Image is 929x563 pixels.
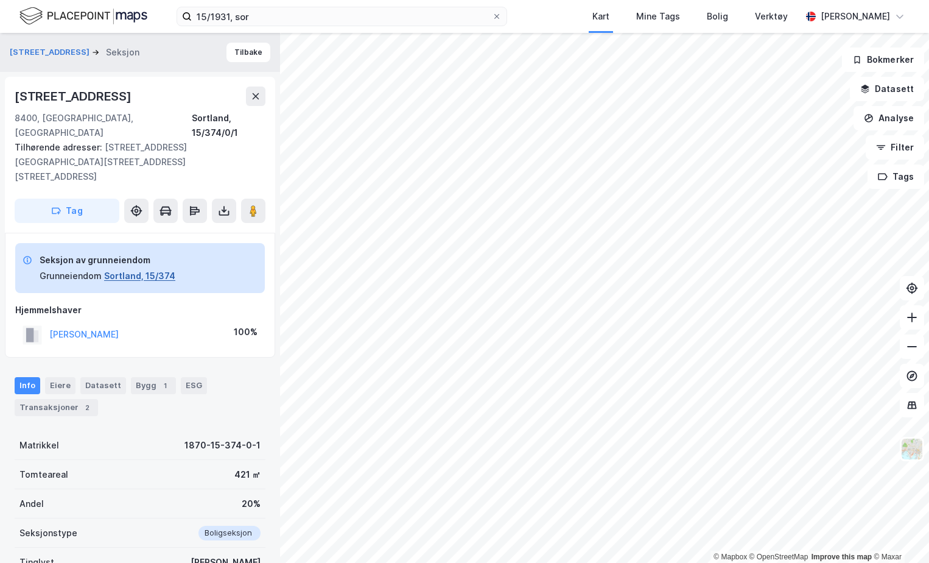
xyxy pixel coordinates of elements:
button: Tilbake [226,43,270,62]
div: 100% [234,325,258,339]
button: Bokmerker [842,48,924,72]
div: Verktøy [755,9,788,24]
div: 2 [81,402,93,414]
div: 1870-15-374-0-1 [184,438,261,453]
div: Datasett [80,377,126,394]
div: ESG [181,377,207,394]
div: 1 [159,380,171,392]
button: [STREET_ADDRESS] [10,46,92,58]
span: Tilhørende adresser: [15,142,105,152]
div: Grunneiendom [40,269,102,283]
img: Z [900,437,924,461]
div: Hjemmelshaver [15,303,265,317]
div: Transaksjoner [15,399,98,416]
div: [STREET_ADDRESS] [15,87,134,106]
div: 8400, [GEOGRAPHIC_DATA], [GEOGRAPHIC_DATA] [15,111,192,140]
div: 20% [242,497,261,511]
div: Bolig [707,9,728,24]
iframe: Chat Widget [868,505,929,563]
div: [PERSON_NAME] [821,9,890,24]
div: Eiere [45,377,75,394]
button: Filter [866,135,924,160]
div: 421 ㎡ [234,467,261,482]
div: Andel [19,497,44,511]
div: Matrikkel [19,438,59,453]
div: Tomteareal [19,467,68,482]
div: [STREET_ADDRESS][GEOGRAPHIC_DATA][STREET_ADDRESS][STREET_ADDRESS] [15,140,256,184]
a: Mapbox [713,553,747,561]
div: Sortland, 15/374/0/1 [192,111,265,140]
button: Tags [868,165,924,189]
div: Kart [592,9,609,24]
button: Datasett [850,77,924,101]
button: Analyse [854,106,924,130]
div: Seksjonstype [19,526,77,540]
a: Improve this map [812,553,872,561]
input: Søk på adresse, matrikkel, gårdeiere, leietakere eller personer [192,7,492,26]
button: Tag [15,199,119,223]
div: Kontrollprogram for chat [868,505,929,563]
img: logo.f888ab2527a4732fd821a326f86c7f29.svg [19,5,147,27]
div: Mine Tags [636,9,680,24]
a: OpenStreetMap [749,553,808,561]
div: Bygg [131,377,176,394]
div: Info [15,377,40,394]
div: Seksjon av grunneiendom [40,253,175,267]
button: Sortland, 15/374 [104,269,175,283]
div: Seksjon [106,45,139,60]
